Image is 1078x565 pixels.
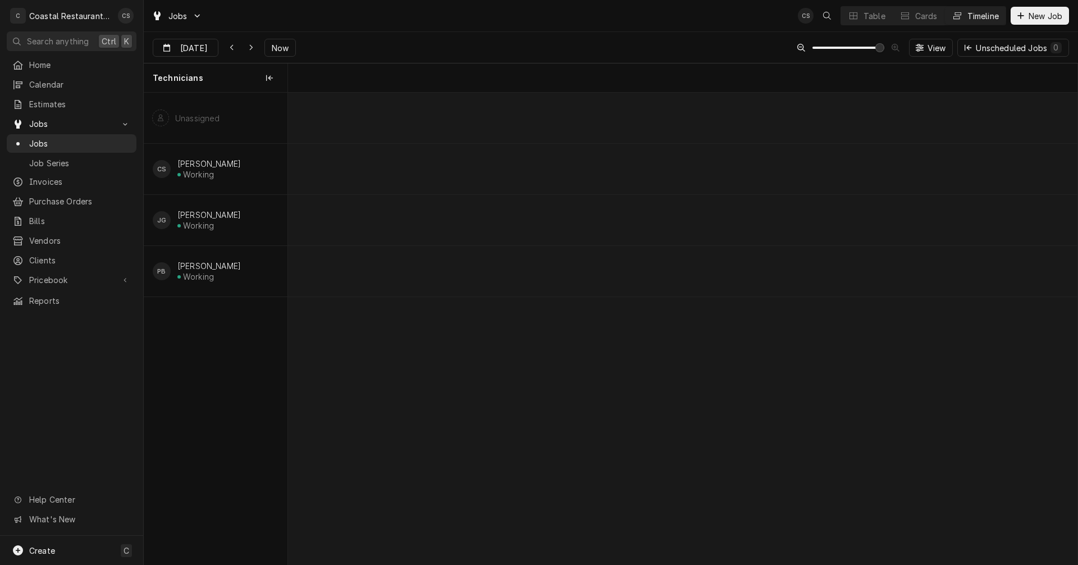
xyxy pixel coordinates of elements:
[124,35,129,47] span: K
[183,221,214,230] div: Working
[7,231,136,250] a: Vendors
[29,254,131,266] span: Clients
[177,159,241,168] div: [PERSON_NAME]
[29,79,131,90] span: Calendar
[7,154,136,172] a: Job Series
[144,63,287,93] div: Technicians column. SPACE for context menu
[124,545,129,557] span: C
[909,39,953,57] button: View
[29,98,131,110] span: Estimates
[118,8,134,24] div: Chris Sockriter's Avatar
[7,31,136,51] button: Search anythingCtrlK
[29,157,131,169] span: Job Series
[1026,10,1065,22] span: New Job
[29,118,114,130] span: Jobs
[29,274,114,286] span: Pricebook
[118,8,134,24] div: CS
[7,75,136,94] a: Calendar
[29,138,131,149] span: Jobs
[153,211,171,229] div: JG
[7,56,136,74] a: Home
[29,235,131,247] span: Vendors
[7,134,136,153] a: Jobs
[153,262,171,280] div: PB
[29,10,112,22] div: Coastal Restaurant Repair
[967,10,999,22] div: Timeline
[7,510,136,528] a: Go to What's New
[7,271,136,289] a: Go to Pricebook
[29,195,131,207] span: Purchase Orders
[144,93,287,564] div: left
[27,35,89,47] span: Search anything
[153,262,171,280] div: Phill Blush's Avatar
[29,215,131,227] span: Bills
[7,115,136,133] a: Go to Jobs
[798,8,814,24] div: CS
[7,490,136,509] a: Go to Help Center
[29,546,55,555] span: Create
[7,291,136,310] a: Reports
[798,8,814,24] div: Chris Sockriter's Avatar
[269,42,291,54] span: Now
[29,513,130,525] span: What's New
[915,10,938,22] div: Cards
[976,42,1062,54] div: Unscheduled Jobs
[29,59,131,71] span: Home
[147,7,207,25] a: Go to Jobs
[175,113,220,123] div: Unassigned
[10,8,26,24] div: C
[7,95,136,113] a: Estimates
[153,160,171,178] div: CS
[288,93,1077,564] div: normal
[818,7,836,25] button: Open search
[29,176,131,188] span: Invoices
[102,35,116,47] span: Ctrl
[7,192,136,211] a: Purchase Orders
[264,39,296,57] button: Now
[864,10,885,22] div: Table
[177,261,241,271] div: [PERSON_NAME]
[29,295,131,307] span: Reports
[7,251,136,270] a: Clients
[153,39,218,57] button: [DATE]
[957,39,1069,57] button: Unscheduled Jobs0
[7,172,136,191] a: Invoices
[29,494,130,505] span: Help Center
[153,72,203,84] span: Technicians
[153,211,171,229] div: James Gatton's Avatar
[1053,42,1059,53] div: 0
[153,160,171,178] div: Chris Sockriter's Avatar
[1011,7,1069,25] button: New Job
[168,10,188,22] span: Jobs
[183,272,214,281] div: Working
[925,42,948,54] span: View
[183,170,214,179] div: Working
[7,212,136,230] a: Bills
[177,210,241,220] div: [PERSON_NAME]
